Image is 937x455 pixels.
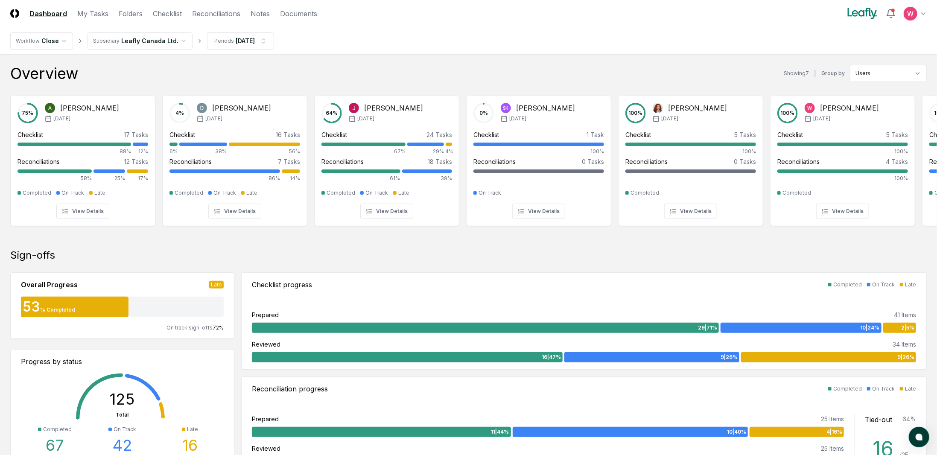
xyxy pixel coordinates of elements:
[516,103,575,113] div: [PERSON_NAME]
[777,157,820,166] div: Reconciliations
[625,148,756,155] div: 100%
[246,189,257,197] div: Late
[124,157,148,166] div: 12 Tasks
[872,385,895,393] div: On Track
[904,7,917,20] img: ACg8ocIceHSWyQfagGvDoxhDyw_3B2kX-HJcUhl_gb0t8GGG-Ydwuw=s96-c
[166,324,213,331] span: On track sign-offs
[893,340,916,349] div: 34 Items
[734,130,756,139] div: 5 Tasks
[77,9,108,19] a: My Tasks
[734,157,756,166] div: 0 Tasks
[897,353,914,361] span: 9 | 26 %
[169,148,178,155] div: 6%
[813,115,830,122] span: [DATE]
[56,204,109,219] button: View Details
[357,115,374,122] span: [DATE]
[124,130,148,139] div: 17 Tasks
[698,324,717,332] span: 29 | 71 %
[205,115,222,122] span: [DATE]
[814,69,816,78] div: |
[821,444,844,453] div: 25 Items
[398,189,409,197] div: Late
[542,353,561,361] span: 16 | 47 %
[213,189,236,197] div: On Track
[631,189,659,197] div: Completed
[10,65,78,82] div: Overview
[314,89,459,226] a: 64%John Falbo[PERSON_NAME][DATE]Checklist24 Tasks67%29%4%Reconciliations18 Tasks61%39%CompletedOn...
[886,130,908,139] div: 5 Tasks
[162,89,307,226] a: 4%Donna Jordan[PERSON_NAME][DATE]Checklist16 Tasks6%38%56%Reconciliations7 Tasks86%14%CompletedOn...
[664,204,717,219] button: View Details
[208,204,261,219] button: View Details
[10,32,274,50] nav: breadcrumb
[816,204,869,219] button: View Details
[207,32,274,50] button: Periods[DATE]
[212,103,271,113] div: [PERSON_NAME]
[625,157,668,166] div: Reconciliations
[169,130,195,139] div: Checklist
[805,103,815,113] img: Walter Varela
[21,280,78,290] div: Overall Progress
[18,148,131,155] div: 88%
[252,444,280,453] div: Reviewed
[770,89,915,226] a: 100%Walter Varela[PERSON_NAME][DATE]Checklist5 Tasks100%Reconciliations4 Tasks100%CompletedView D...
[491,428,509,436] span: 11 | 44 %
[826,428,842,436] span: 4 | 16 %
[321,175,400,182] div: 61%
[668,103,727,113] div: [PERSON_NAME]
[466,89,611,226] a: 0%SK[PERSON_NAME][DATE]Checklist1 Task100%Reconciliations0 TasksOn TrackView Details
[905,385,916,393] div: Late
[43,426,72,433] div: Completed
[197,103,207,113] img: Donna Jordan
[727,428,746,436] span: 10 | 40 %
[45,103,55,113] img: Annie Khederlarian
[280,9,317,19] a: Documents
[251,9,270,19] a: Notes
[446,148,452,155] div: 4%
[618,89,763,226] a: 100%Tasha Lane[PERSON_NAME][DATE]Checklist5 Tasks100%Reconciliations0 TasksCompletedView Details
[512,204,565,219] button: View Details
[905,281,916,289] div: Late
[209,281,224,289] div: Late
[784,70,809,77] div: Showing 7
[153,9,182,19] a: Checklist
[169,175,280,182] div: 86%
[360,204,413,219] button: View Details
[18,175,92,182] div: 58%
[46,437,64,454] div: 67
[902,414,916,425] div: 64 %
[321,157,364,166] div: Reconciliations
[23,189,51,197] div: Completed
[192,9,240,19] a: Reconciliations
[241,272,927,370] a: Checklist progressCompletedOn TrackLatePrepared41 Items29|71%10|24%2|5%Reviewed34 Items16|47%9|26...
[846,7,879,20] img: Leafly logo
[29,9,67,19] a: Dashboard
[909,427,929,447] button: atlas-launcher
[777,130,803,139] div: Checklist
[821,414,844,423] div: 25 Items
[18,157,60,166] div: Reconciliations
[187,426,198,433] div: Late
[252,280,312,290] div: Checklist progress
[426,130,452,139] div: 24 Tasks
[894,310,916,319] div: 41 Items
[479,189,501,197] div: On Track
[169,157,212,166] div: Reconciliations
[777,175,908,182] div: 100%
[833,385,862,393] div: Completed
[820,103,879,113] div: [PERSON_NAME]
[721,353,738,361] span: 9 | 26 %
[901,324,914,332] span: 2 | 5 %
[10,89,155,226] a: 75%Annie Khederlarian[PERSON_NAME][DATE]Checklist17 Tasks88%12%Reconciliations12 Tasks58%25%17%Co...
[94,189,105,197] div: Late
[10,248,927,262] div: Sign-offs
[10,9,19,18] img: Logo
[214,37,234,45] div: Periods
[93,37,120,45] div: Subsidiary
[16,37,40,45] div: Workflow
[93,175,126,182] div: 25%
[61,189,84,197] div: On Track
[127,175,148,182] div: 17%
[236,36,255,45] div: [DATE]
[587,130,604,139] div: 1 Task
